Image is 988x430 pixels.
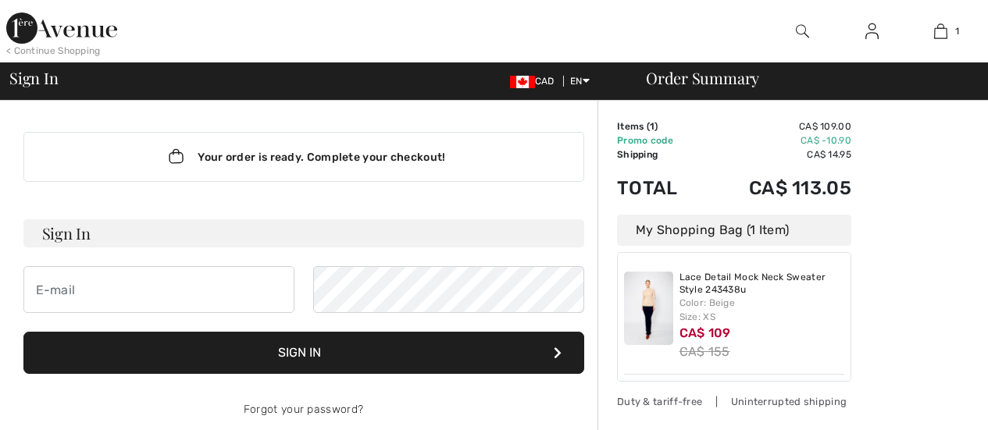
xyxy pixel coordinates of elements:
[570,76,590,87] span: EN
[9,70,58,86] span: Sign In
[679,325,731,340] span: CA$ 109
[617,394,851,409] div: Duty & tariff-free | Uninterrupted shipping
[796,22,809,41] img: search the website
[704,119,852,133] td: CA$ 109.00
[679,272,845,296] a: Lace Detail Mock Neck Sweater Style 243438u
[23,132,584,182] div: Your order is ready. Complete your checkout!
[6,44,101,58] div: < Continue Shopping
[617,147,704,162] td: Shipping
[704,162,852,215] td: CA$ 113.05
[650,121,655,132] span: 1
[244,403,363,416] a: Forgot your password?
[617,133,704,147] td: Promo code
[627,70,979,86] div: Order Summary
[853,22,891,41] a: Sign In
[617,119,704,133] td: Items ( )
[934,22,947,41] img: My Bag
[955,24,959,38] span: 1
[6,12,117,44] img: 1ère Avenue
[510,76,535,88] img: Canadian Dollar
[23,266,294,313] input: E-mail
[510,76,561,87] span: CAD
[617,215,851,246] div: My Shopping Bag (1 Item)
[679,296,845,324] div: Color: Beige Size: XS
[624,272,673,345] img: Lace Detail Mock Neck Sweater Style 243438u
[704,133,852,147] td: CA$ -10.90
[907,22,975,41] a: 1
[704,147,852,162] td: CA$ 14.95
[23,332,584,374] button: Sign In
[865,22,879,41] img: My Info
[679,344,730,359] s: CA$ 155
[617,162,704,215] td: Total
[23,219,584,247] h3: Sign In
